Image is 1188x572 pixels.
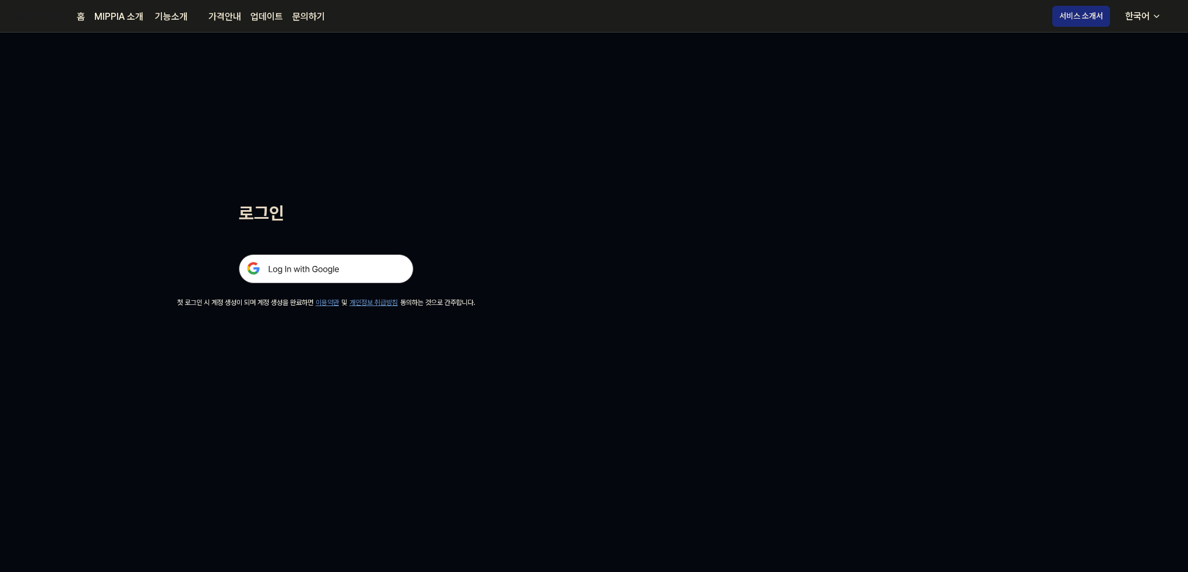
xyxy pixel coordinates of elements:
button: 서비스 소개서 [1052,6,1110,27]
div: 기능소개 [153,10,190,24]
a: 홈 [77,10,85,24]
button: 기능소개 [153,10,199,24]
a: MIPPIA 소개 [94,10,143,24]
a: 업데이트 [250,10,283,24]
img: 구글 로그인 버튼 [239,254,413,283]
a: 가격안내 [208,10,241,24]
img: down [190,12,199,22]
a: 이용약관 [316,299,339,307]
button: 한국어 [1116,5,1168,28]
h1: 로그인 [239,200,413,226]
a: 문의하기 [292,10,325,24]
div: 한국어 [1123,9,1152,23]
div: 첫 로그인 시 계정 생성이 되며 계정 생성을 완료하면 및 동의하는 것으로 간주합니다. [177,297,475,308]
a: 개인정보 취급방침 [349,299,398,307]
